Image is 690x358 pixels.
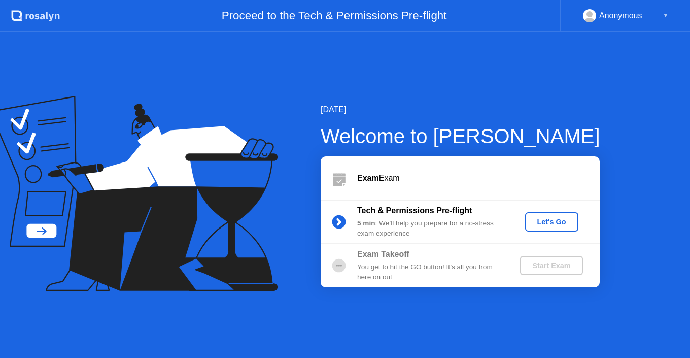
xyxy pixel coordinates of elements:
[357,219,375,227] b: 5 min
[357,218,503,239] div: : We’ll help you prepare for a no-stress exam experience
[663,9,668,22] div: ▼
[599,9,642,22] div: Anonymous
[357,172,600,184] div: Exam
[357,250,409,258] b: Exam Takeoff
[321,104,600,116] div: [DATE]
[520,256,582,275] button: Start Exam
[357,206,472,215] b: Tech & Permissions Pre-flight
[357,174,379,182] b: Exam
[524,262,578,270] div: Start Exam
[529,218,574,226] div: Let's Go
[321,121,600,151] div: Welcome to [PERSON_NAME]
[525,212,578,232] button: Let's Go
[357,262,503,283] div: You get to hit the GO button! It’s all you from here on out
